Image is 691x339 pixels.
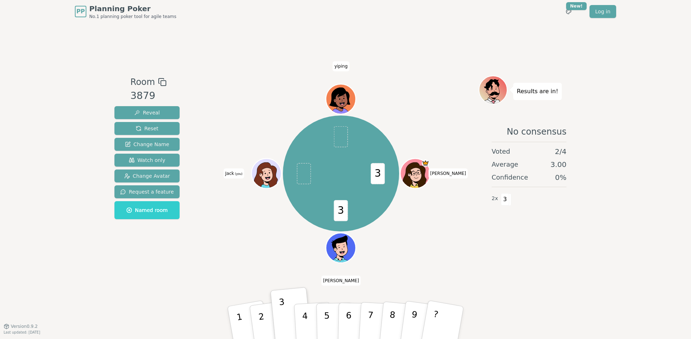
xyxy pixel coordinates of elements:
span: Click to change your name [333,61,349,71]
span: Reset [136,125,158,132]
span: Planning Poker [89,4,176,14]
span: No consensus [507,126,566,137]
button: Version0.9.2 [4,324,38,329]
p: Results are in! [517,86,558,96]
span: Room [130,76,155,89]
span: 2 / 4 [555,146,566,157]
span: 3.00 [550,159,566,169]
span: Request a feature [120,188,174,195]
span: Reveal [134,109,160,116]
button: Watch only [114,154,180,167]
div: 3879 [130,89,166,103]
button: Reset [114,122,180,135]
span: Watch only [129,157,166,164]
span: Last updated: [DATE] [4,330,40,334]
span: (you) [234,172,243,176]
span: Click to change your name [321,276,361,286]
span: 2 x [492,195,498,203]
span: Click to change your name [428,168,468,178]
span: PP [76,7,85,16]
div: New! [566,2,587,10]
span: Click to change your name [223,168,244,178]
span: Change Name [125,141,169,148]
button: Change Name [114,138,180,151]
span: 3 [371,163,385,184]
span: Average [492,159,518,169]
p: 3 [279,297,288,336]
button: Click to change your avatar [253,159,281,187]
span: Voted [492,146,510,157]
button: Request a feature [114,185,180,198]
span: No.1 planning poker tool for agile teams [89,14,176,19]
span: 0 % [555,172,566,182]
a: Log in [590,5,616,18]
button: Change Avatar [114,169,180,182]
button: New! [562,5,575,18]
button: Reveal [114,106,180,119]
span: Version 0.9.2 [11,324,38,329]
span: Named room [126,207,168,214]
span: Confidence [492,172,528,182]
span: Change Avatar [124,172,170,180]
span: Zach is the host [422,159,429,167]
span: 3 [334,200,348,221]
span: 3 [501,193,509,205]
button: Named room [114,201,180,219]
a: PPPlanning PokerNo.1 planning poker tool for agile teams [75,4,176,19]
